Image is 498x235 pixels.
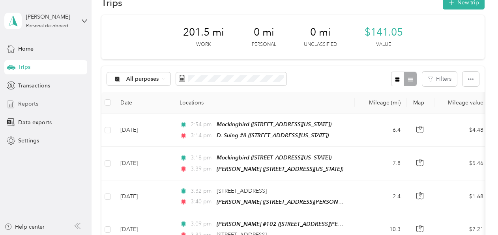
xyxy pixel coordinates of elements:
[191,131,213,140] span: 3:14 pm
[18,118,52,127] span: Data exports
[18,136,39,145] span: Settings
[173,92,355,114] th: Locations
[191,154,213,162] span: 3:18 pm
[217,121,331,127] span: Mockingbird ([STREET_ADDRESS][US_STATE])
[191,165,213,173] span: 3:39 pm
[434,114,490,147] td: $4.48
[18,63,30,71] span: Trips
[434,92,490,114] th: Mileage value
[355,114,407,147] td: 6.4
[18,45,34,53] span: Home
[355,180,407,213] td: 2.4
[217,199,388,205] span: [PERSON_NAME] ([STREET_ADDRESS][PERSON_NAME][US_STATE])
[191,220,213,228] span: 3:09 pm
[376,41,391,48] p: Value
[26,24,68,28] div: Personal dashboard
[4,223,45,231] button: Help center
[191,197,213,206] span: 3:40 pm
[26,13,75,21] div: [PERSON_NAME]
[191,187,213,195] span: 3:32 pm
[310,26,331,39] span: 0 mi
[217,154,331,161] span: Mockingbird ([STREET_ADDRESS][US_STATE])
[454,191,498,235] iframe: Everlance-gr Chat Button Frame
[252,41,276,48] p: Personal
[365,26,403,39] span: $141.05
[114,147,173,180] td: [DATE]
[254,26,274,39] span: 0 mi
[191,120,213,129] span: 2:54 pm
[422,72,457,86] button: Filters
[304,41,337,48] p: Unclassified
[355,147,407,180] td: 7.8
[196,41,211,48] p: Work
[355,92,407,114] th: Mileage (mi)
[114,92,173,114] th: Date
[217,132,329,138] span: D. Suing #8 ([STREET_ADDRESS][US_STATE])
[114,180,173,213] td: [DATE]
[407,92,434,114] th: Map
[183,26,224,39] span: 201.5 mi
[18,81,50,90] span: Transactions
[217,221,403,227] span: [PERSON_NAME] #102 ([STREET_ADDRESS][PERSON_NAME][US_STATE])
[434,180,490,213] td: $1.68
[217,188,267,194] span: [STREET_ADDRESS]
[18,100,38,108] span: Reports
[126,76,159,82] span: All purposes
[217,166,343,172] span: [PERSON_NAME] ([STREET_ADDRESS][US_STATE])
[434,147,490,180] td: $5.46
[114,114,173,147] td: [DATE]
